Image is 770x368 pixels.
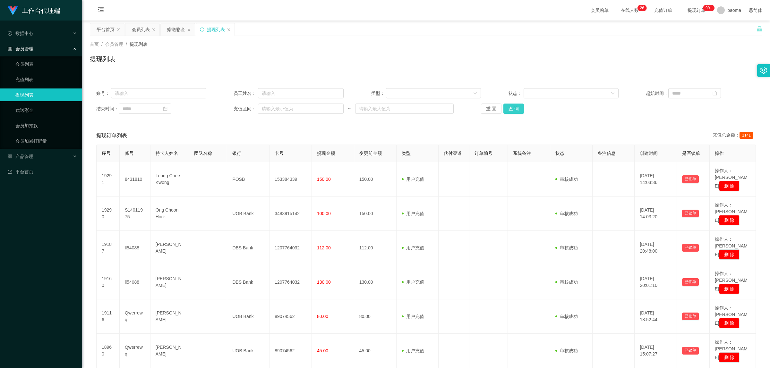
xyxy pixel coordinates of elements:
span: 起始时间： [646,90,668,97]
button: 删 除 [719,215,740,225]
i: 图标: global [749,8,753,13]
td: [PERSON_NAME] [150,265,189,299]
span: 80.00 [317,314,328,319]
div: 会员列表 [132,23,150,36]
button: 删 除 [719,249,740,260]
span: 150.00 [317,177,331,182]
td: DBS Bank [227,265,269,299]
a: 会员列表 [15,58,77,71]
h1: 提现列表 [90,54,116,64]
span: 用户充值 [402,280,424,285]
span: 审核成功 [555,177,578,182]
span: 是否锁单 [682,151,700,156]
span: 用户充值 [402,348,424,353]
span: 充值订单 [651,8,675,13]
span: 产品管理 [8,154,33,159]
td: 130.00 [354,265,397,299]
h1: 工作台代理端 [22,0,60,21]
td: [DATE] 14:03:36 [635,162,677,197]
td: 150.00 [354,197,397,231]
td: [DATE] 20:01:10 [635,265,677,299]
span: 操作人：[PERSON_NAME] [715,339,748,360]
a: 图标: dashboard平台首页 [8,165,77,178]
span: 操作人：[PERSON_NAME] [715,202,748,223]
td: UOB Bank [227,299,269,334]
span: 审核成功 [555,348,578,353]
div: 提现列表 [207,23,225,36]
button: 删 除 [719,181,740,191]
span: 操作人：[PERSON_NAME] [715,168,748,188]
i: 图标: table [8,46,12,51]
button: 删 除 [719,284,740,294]
td: [DATE] 18:52:44 [635,299,677,334]
i: 图标: sync [200,27,204,32]
span: 操作人：[PERSON_NAME] [715,305,748,326]
span: 备注信息 [598,151,616,156]
td: [DATE] 14:03:20 [635,197,677,231]
span: 卡号 [275,151,284,156]
span: 充值区间： [234,105,258,112]
button: 已锁单 [682,210,699,217]
td: 18960 [97,334,120,368]
input: 请输入最大值为 [355,104,454,114]
td: ll54088 [120,265,150,299]
span: 类型 [402,151,411,156]
td: [DATE] 15:07:27 [635,334,677,368]
span: 银行 [232,151,241,156]
td: 45.00 [354,334,397,368]
td: 1207764032 [269,231,312,265]
span: 订单编号 [475,151,492,156]
i: 图标: calendar [163,106,167,111]
div: 赠送彩金 [167,23,185,36]
i: 图标: setting [760,67,767,74]
i: 图标: unlock [757,26,762,32]
button: 重 置 [481,104,501,114]
span: 用户充值 [402,211,424,216]
span: 操作人：[PERSON_NAME] [715,237,748,257]
a: 赠送彩金 [15,104,77,117]
span: 系统备注 [513,151,531,156]
td: 19160 [97,265,120,299]
td: 19291 [97,162,120,197]
span: 员工姓名： [234,90,258,97]
span: 130.00 [317,280,331,285]
td: [PERSON_NAME] [150,334,189,368]
span: 代付渠道 [444,151,462,156]
span: 会员管理 [105,42,123,47]
span: 用户充值 [402,245,424,250]
a: 会员加扣款 [15,119,77,132]
span: 提现金额 [317,151,335,156]
td: 89074562 [269,299,312,334]
i: 图标: down [611,91,615,96]
td: 89074562 [269,334,312,368]
span: 会员管理 [8,46,33,51]
td: Qwerrewq [120,334,150,368]
span: / [101,42,103,47]
span: 操作人：[PERSON_NAME] [715,271,748,291]
span: 操作 [715,151,724,156]
span: 持卡人姓名 [156,151,178,156]
i: 图标: close [116,28,120,32]
td: 112.00 [354,231,397,265]
span: 提现订单列表 [96,132,127,139]
span: 100.00 [317,211,331,216]
button: 已锁单 [682,244,699,252]
td: 8431810 [120,162,150,197]
td: 19290 [97,197,120,231]
td: [DATE] 20:48:00 [635,231,677,265]
span: 创建时间 [640,151,658,156]
span: 序号 [102,151,111,156]
td: ll54088 [120,231,150,265]
span: / [126,42,127,47]
input: 请输入 [258,88,344,98]
td: Ong Choon Hock [150,197,189,231]
input: 请输入最小值为 [258,104,344,114]
button: 已锁单 [682,175,699,183]
button: 已锁单 [682,313,699,320]
i: 图标: close [187,28,191,32]
td: 19187 [97,231,120,265]
span: 数据中心 [8,31,33,36]
span: ~ [344,105,355,112]
td: Qwerrewq [120,299,150,334]
span: 审核成功 [555,280,578,285]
